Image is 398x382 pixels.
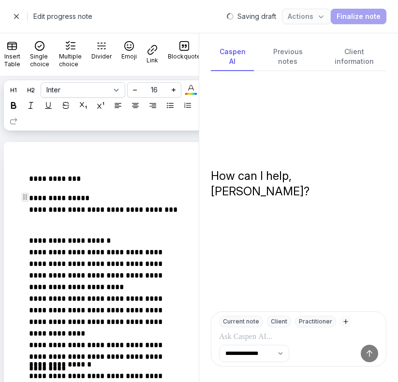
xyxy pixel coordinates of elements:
div: Link [147,57,158,64]
div: How can I help, [PERSON_NAME]? [211,168,386,199]
h2: Edit progress note [33,11,221,22]
div: Divider [91,53,112,60]
div: Multiple choice [59,53,82,68]
button: Finalize note [331,9,386,24]
div: Blockquote [168,53,201,60]
text: 2 [184,104,185,106]
text: 3 [184,106,185,108]
button: Actions [282,9,331,24]
span: Finalize note [337,11,381,22]
span: Actions [288,11,325,22]
div: Caspen AI [211,43,254,71]
text: 1 [184,103,185,104]
button: Link [143,37,162,72]
div: Previous notes [260,43,316,71]
div: Insert Table [4,53,20,68]
div: Practitioner [295,316,336,327]
div: Saving draft [237,12,276,21]
div: Current note [219,316,263,327]
div: Single choice [30,53,49,68]
div: Client information [322,43,386,71]
button: 123 [180,98,195,113]
div: Emoji [121,53,137,60]
div: Client [267,316,291,327]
